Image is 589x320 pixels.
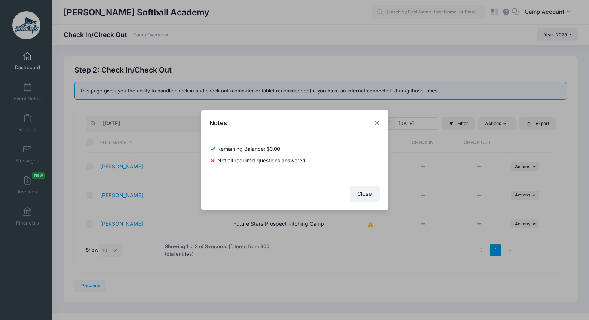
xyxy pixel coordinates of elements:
button: Close [350,186,380,202]
span: $0.00 [267,146,280,152]
button: Close [370,116,384,129]
span: Not all required questions answered. [217,157,307,164]
h4: Notes [209,118,227,127]
span: Remaining Balance: [217,146,265,152]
